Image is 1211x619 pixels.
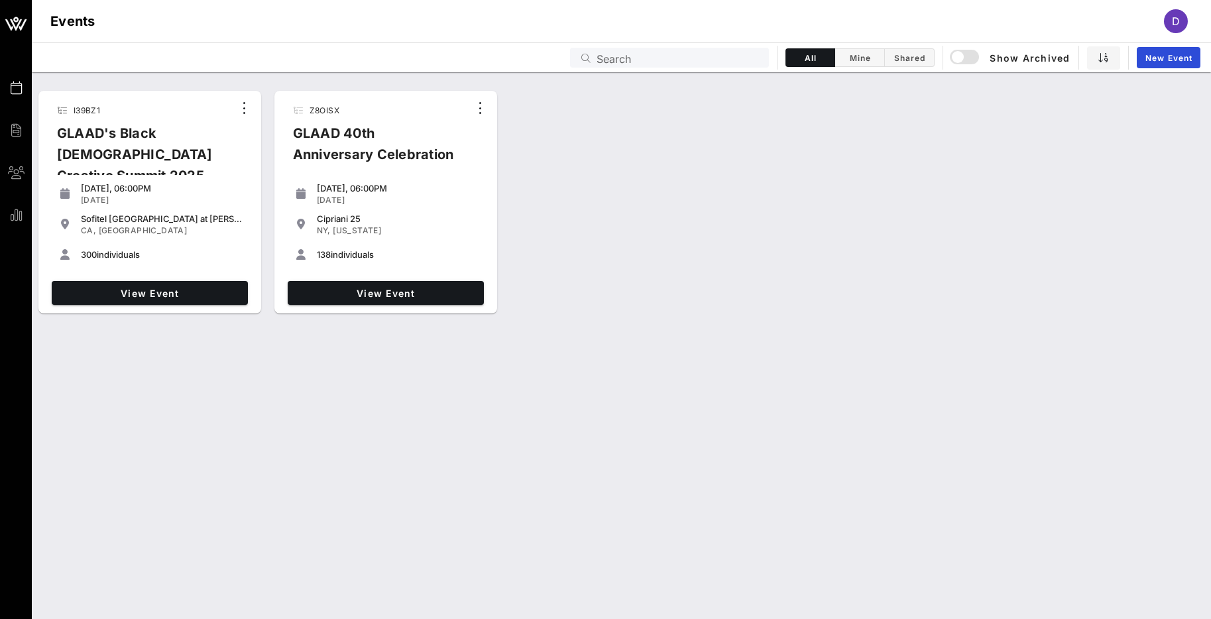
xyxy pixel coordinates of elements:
[81,195,243,205] div: [DATE]
[293,288,479,299] span: View Event
[951,46,1070,70] button: Show Archived
[952,50,1070,66] span: Show Archived
[785,48,835,67] button: All
[81,249,97,260] span: 300
[81,225,96,235] span: CA,
[317,249,331,260] span: 138
[282,123,469,176] div: GLAAD 40th Anniversary Celebration
[317,183,479,194] div: [DATE], 06:00PM
[310,105,339,115] span: Z8OISX
[843,53,876,63] span: Mine
[46,123,233,197] div: GLAAD's Black [DEMOGRAPHIC_DATA] Creative Summit 2025
[74,105,100,115] span: I39BZ1
[57,288,243,299] span: View Event
[288,281,484,305] a: View Event
[317,249,479,260] div: individuals
[835,48,885,67] button: Mine
[317,213,479,224] div: Cipriani 25
[81,183,243,194] div: [DATE], 06:00PM
[52,281,248,305] a: View Event
[1145,53,1192,63] span: New Event
[1172,15,1180,28] span: D
[1137,47,1200,68] a: New Event
[1164,9,1188,33] div: D
[317,195,479,205] div: [DATE]
[317,225,331,235] span: NY,
[81,213,243,224] div: Sofitel [GEOGRAPHIC_DATA] at [PERSON_NAME][GEOGRAPHIC_DATA]
[50,11,95,32] h1: Events
[81,249,243,260] div: individuals
[794,53,827,63] span: All
[893,53,926,63] span: Shared
[333,225,381,235] span: [US_STATE]
[885,48,935,67] button: Shared
[99,225,188,235] span: [GEOGRAPHIC_DATA]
